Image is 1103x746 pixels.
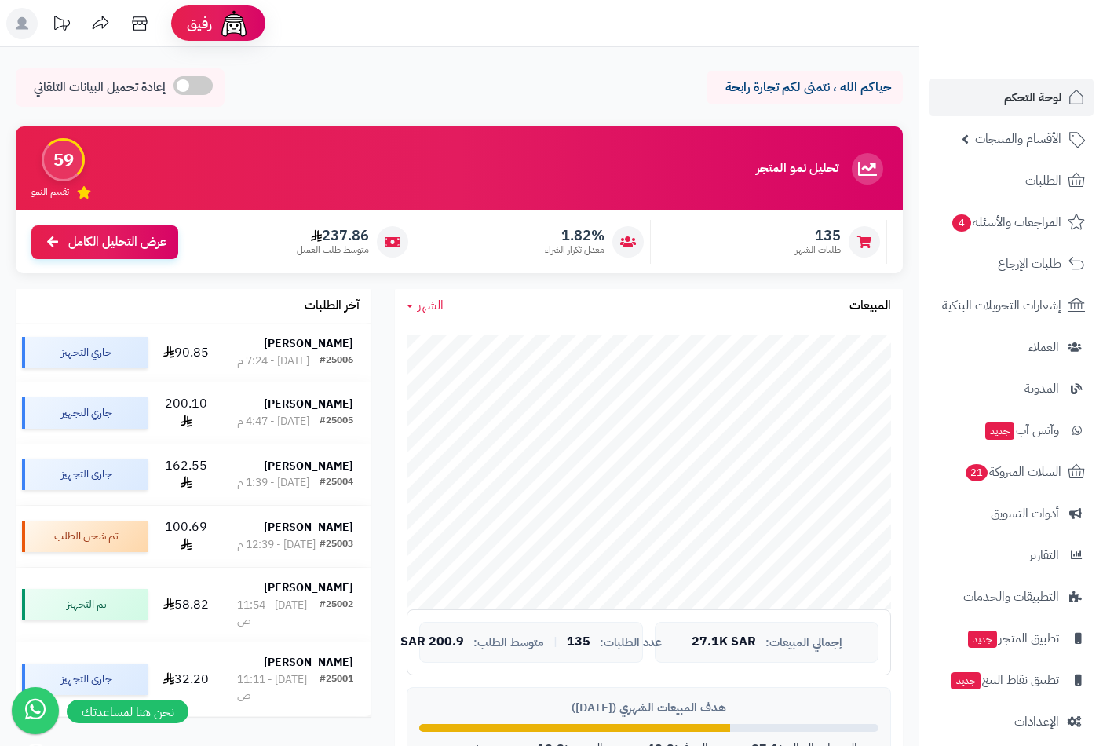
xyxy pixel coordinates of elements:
[929,79,1094,116] a: لوحة التحكم
[929,370,1094,408] a: المدونة
[998,253,1061,275] span: طلبات الإرجاع
[42,8,81,43] a: تحديثات المنصة
[795,243,841,257] span: طلبات الشهر
[795,227,841,244] span: 135
[718,79,891,97] p: حياكم الله ، نتمنى لكم تجارة رابحة
[154,324,219,382] td: 90.85
[567,635,590,649] span: 135
[951,211,1061,233] span: المراجعات والأسئلة
[929,703,1094,741] a: الإعدادات
[154,444,219,506] td: 162.55
[264,396,353,412] strong: [PERSON_NAME]
[929,162,1094,199] a: الطلبات
[22,397,148,429] div: جاري التجهيز
[1004,86,1061,108] span: لوحة التحكم
[975,128,1061,150] span: الأقسام والمنتجات
[264,458,353,474] strong: [PERSON_NAME]
[929,661,1094,699] a: تطبيق نقاط البيعجديد
[34,79,166,97] span: إعادة تحميل البيانات التلقائي
[31,225,178,259] a: عرض التحليل الكامل
[400,635,464,649] span: 200.9 SAR
[942,294,1061,316] span: إشعارات التحويلات البنكية
[22,664,148,695] div: جاري التجهيز
[929,328,1094,366] a: العملاء
[929,578,1094,616] a: التطبيقات والخدمات
[22,589,148,620] div: تم التجهيز
[929,453,1094,491] a: السلات المتروكة21
[964,461,1061,483] span: السلات المتروكة
[1014,711,1059,733] span: الإعدادات
[407,297,444,315] a: الشهر
[952,214,971,232] span: 4
[951,672,981,689] span: جديد
[320,537,353,553] div: #25003
[237,598,320,629] div: [DATE] - 11:54 ص
[1025,170,1061,192] span: الطلبات
[237,353,309,369] div: [DATE] - 7:24 م
[264,335,353,352] strong: [PERSON_NAME]
[418,296,444,315] span: الشهر
[22,337,148,368] div: جاري التجهيز
[187,14,212,33] span: رفيق
[929,495,1094,532] a: أدوات التسويق
[305,299,360,313] h3: آخر الطلبات
[966,627,1059,649] span: تطبيق المتجر
[692,635,756,649] span: 27.1K SAR
[929,536,1094,574] a: التقارير
[320,353,353,369] div: #25006
[929,620,1094,657] a: تطبيق المتجرجديد
[991,503,1059,525] span: أدوات التسويق
[929,203,1094,241] a: المراجعات والأسئلة4
[237,672,320,704] div: [DATE] - 11:11 ص
[984,419,1059,441] span: وآتس آب
[237,414,309,430] div: [DATE] - 4:47 م
[320,672,353,704] div: #25001
[22,459,148,490] div: جاري التجهيز
[68,233,166,251] span: عرض التحليل الكامل
[1029,544,1059,566] span: التقارير
[320,475,353,491] div: #25004
[22,521,148,552] div: تم شحن الطلب
[297,227,369,244] span: 237.86
[154,642,219,716] td: 32.20
[1028,336,1059,358] span: العملاء
[600,636,662,649] span: عدد الطلبات:
[968,631,997,648] span: جديد
[966,464,988,481] span: 21
[996,44,1088,77] img: logo-2.png
[765,636,842,649] span: إجمالي المبيعات:
[545,243,604,257] span: معدل تكرار الشراء
[31,185,69,199] span: تقييم النمو
[419,700,878,716] div: هدف المبيعات الشهري ([DATE])
[1024,378,1059,400] span: المدونة
[237,537,316,553] div: [DATE] - 12:39 م
[154,568,219,642] td: 58.82
[473,636,544,649] span: متوسط الطلب:
[264,519,353,536] strong: [PERSON_NAME]
[756,162,838,176] h3: تحليل نمو المتجر
[553,636,557,648] span: |
[320,414,353,430] div: #25005
[218,8,250,39] img: ai-face.png
[950,669,1059,691] span: تطبيق نقاط البيع
[849,299,891,313] h3: المبيعات
[929,287,1094,324] a: إشعارات التحويلات البنكية
[929,245,1094,283] a: طلبات الإرجاع
[264,580,353,596] strong: [PERSON_NAME]
[963,586,1059,608] span: التطبيقات والخدمات
[297,243,369,257] span: متوسط طلب العميل
[320,598,353,629] div: #25002
[237,475,309,491] div: [DATE] - 1:39 م
[154,506,219,567] td: 100.69
[264,654,353,671] strong: [PERSON_NAME]
[154,382,219,444] td: 200.10
[985,422,1014,440] span: جديد
[545,227,604,244] span: 1.82%
[929,411,1094,449] a: وآتس آبجديد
